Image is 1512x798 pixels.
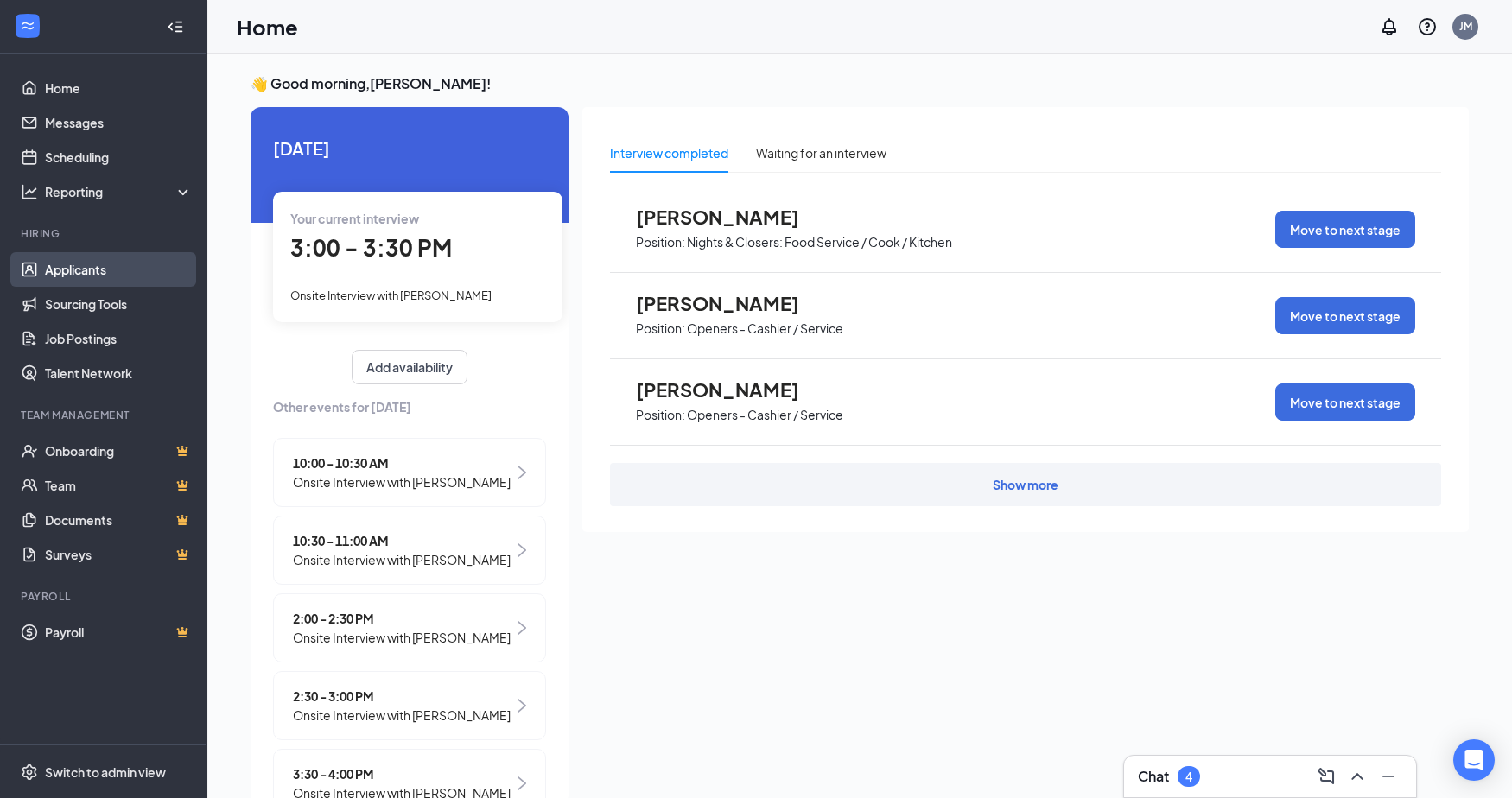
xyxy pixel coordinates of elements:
[610,143,728,162] div: Interview completed
[290,233,452,262] span: 3:00 - 3:30 PM
[1379,16,1400,37] svg: Notifications
[45,140,193,174] a: Scheduling
[1138,767,1169,786] h3: Chat
[1316,766,1337,787] svg: ComposeMessage
[1275,211,1415,248] button: Move to next stage
[293,628,511,647] span: Onsite Interview with [PERSON_NAME]
[687,407,843,423] p: Openers - Cashier / Service
[290,288,492,302] span: Onsite Interview with [PERSON_NAME]
[45,105,193,140] a: Messages
[636,292,826,314] span: [PERSON_NAME]
[687,234,952,250] p: Nights & Closers: Food Service / Cook / Kitchen
[45,71,193,105] a: Home
[45,434,193,468] a: OnboardingCrown
[237,12,298,41] h1: Home
[45,252,193,287] a: Applicants
[45,503,193,537] a: DocumentsCrown
[1312,763,1340,790] button: ComposeMessage
[1378,766,1399,787] svg: Minimize
[636,407,685,423] p: Position:
[993,476,1058,493] div: Show more
[45,356,193,390] a: Talent Network
[636,378,826,401] span: [PERSON_NAME]
[273,397,546,416] span: Other events for [DATE]
[21,763,38,781] svg: Settings
[45,537,193,572] a: SurveysCrown
[1459,19,1472,34] div: JM
[251,74,1469,93] h3: 👋 Good morning, [PERSON_NAME] !
[1417,16,1438,37] svg: QuestionInfo
[45,468,193,503] a: TeamCrown
[293,550,511,569] span: Onsite Interview with [PERSON_NAME]
[1375,763,1402,790] button: Minimize
[1453,739,1495,781] div: Open Intercom Messenger
[21,183,38,200] svg: Analysis
[273,135,546,161] span: [DATE]
[293,531,511,550] span: 10:30 - 11:00 AM
[293,609,511,628] span: 2:00 - 2:30 PM
[45,287,193,321] a: Sourcing Tools
[293,764,511,783] span: 3:30 - 4:00 PM
[293,687,511,706] span: 2:30 - 3:00 PM
[1344,763,1371,790] button: ChevronUp
[1185,769,1192,784] div: 4
[687,320,843,337] p: Openers - Cashier / Service
[293,706,511,725] span: Onsite Interview with [PERSON_NAME]
[756,143,886,162] div: Waiting for an interview
[1275,383,1415,421] button: Move to next stage
[352,350,467,384] button: Add availability
[636,320,685,337] p: Position:
[1347,766,1368,787] svg: ChevronUp
[21,408,189,422] div: Team Management
[636,234,685,250] p: Position:
[1275,297,1415,334] button: Move to next stage
[45,321,193,356] a: Job Postings
[45,615,193,649] a: PayrollCrown
[293,453,511,472] span: 10:00 - 10:30 AM
[290,211,419,226] span: Your current interview
[636,206,826,228] span: [PERSON_NAME]
[21,226,189,241] div: Hiring
[293,472,511,491] span: Onsite Interview with [PERSON_NAME]
[167,18,184,35] svg: Collapse
[19,17,36,35] svg: WorkstreamLogo
[45,763,166,781] div: Switch to admin view
[21,589,189,604] div: Payroll
[45,183,194,200] div: Reporting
